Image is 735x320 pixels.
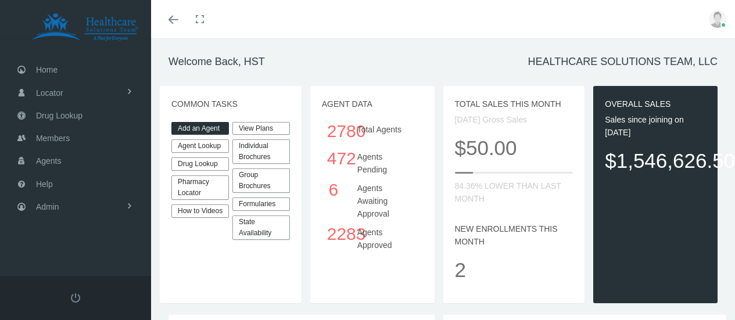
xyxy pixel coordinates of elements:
div: 2283 [327,220,340,247]
img: HEALTHCARE SOLUTIONS TEAM, LLC [15,13,155,42]
a: State Availability [232,215,290,240]
p: TOTAL SALES THIS MONTH [455,98,573,110]
a: How to Videos [171,204,229,218]
p: $1,546,626.50 [605,145,706,177]
p: OVERALL SALES [605,98,706,110]
div: Agents Approved [349,220,420,251]
span: Members [36,127,70,149]
span: 84.36% LOWER THAN LAST MONTH [455,181,561,203]
p: COMMON TASKS [171,98,290,110]
a: Drug Lookup [171,157,229,171]
div: Group Brochures [232,168,290,193]
p: $50.00 [455,132,573,164]
div: Agents Awaiting Approval [349,176,420,220]
span: Admin [36,196,59,218]
div: Agents Pending [349,145,420,176]
a: View Plans [232,122,290,135]
span: Agents [36,150,62,172]
h1: Welcome Back, HST [168,56,265,69]
p: 2 [455,254,573,286]
img: user-placeholder.jpg [709,10,726,28]
span: Locator [36,82,63,104]
span: [DATE] Gross Sales [455,115,527,124]
h1: HEALTHCARE SOLUTIONS TEAM, LLC [528,56,718,69]
span: Help [36,173,53,195]
div: Individual Brochures [232,139,290,164]
div: 6 [327,176,340,203]
a: Agent Lookup [171,139,229,153]
div: Total Agents [349,117,420,145]
p: NEW ENROLLMENTS THIS MONTH [455,222,573,248]
a: Pharmacy Locator [171,175,229,200]
span: Drug Lookup [36,105,83,127]
p: AGENT DATA [322,98,423,110]
div: 472 [327,145,340,172]
span: Sales since joining on [DATE] [605,115,683,137]
div: 2780 [327,117,340,145]
a: Add an Agent [171,122,229,135]
span: Home [36,59,58,81]
div: Formularies [232,197,290,211]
